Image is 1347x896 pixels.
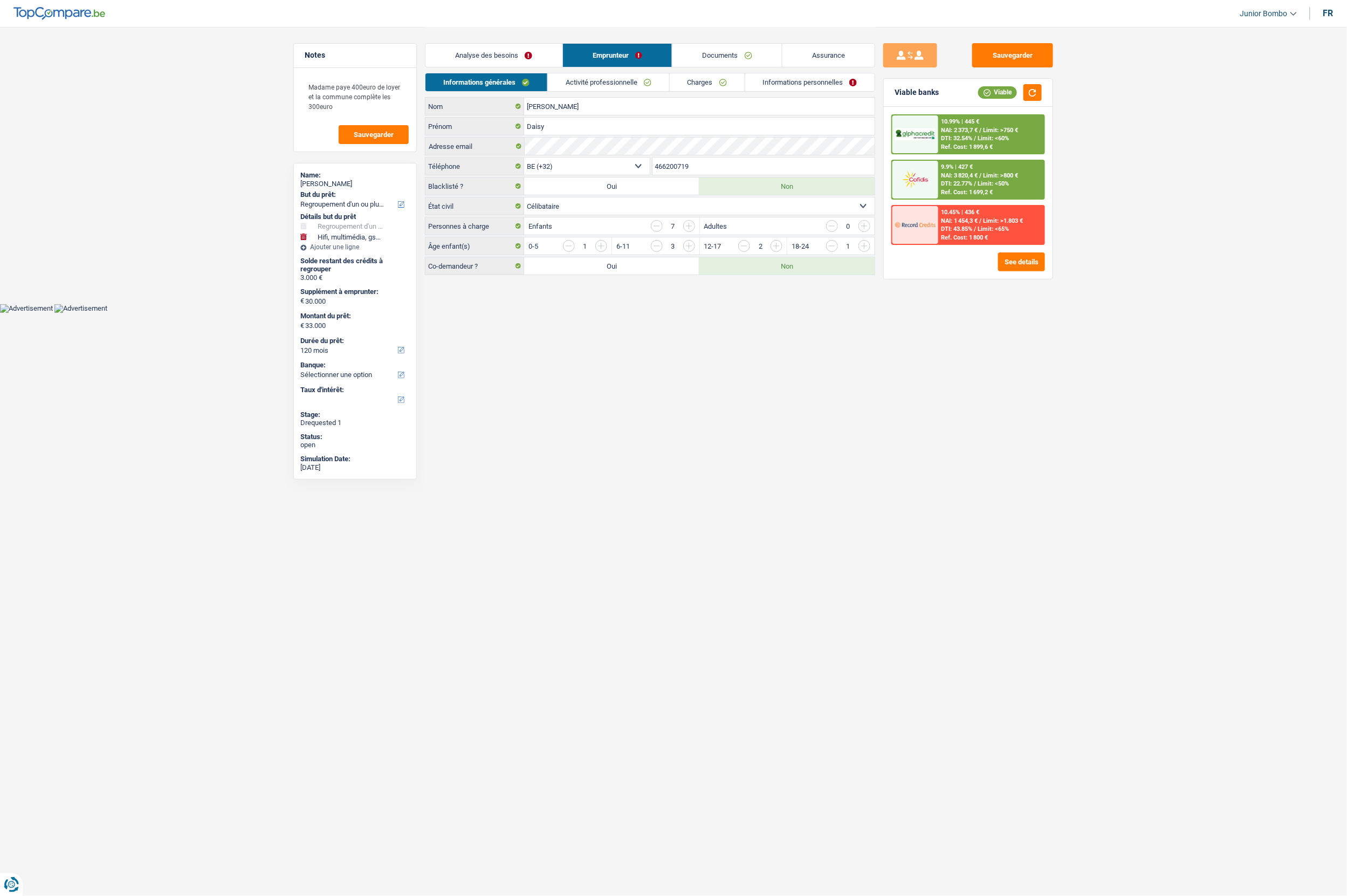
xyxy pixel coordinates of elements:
span: DTI: 32.54% [941,135,973,142]
span: / [980,172,982,179]
label: Oui [524,177,699,195]
div: Ref. Cost: 1 899,6 € [941,143,993,151]
input: 401020304 [652,158,875,175]
div: 0 [843,223,853,230]
label: Supplément à emprunter: [300,288,408,296]
label: Téléphone [425,158,524,175]
div: Détails but du prêt [300,213,410,221]
div: Ajouter une ligne [300,243,410,251]
span: / [980,127,982,134]
label: Banque: [300,361,408,370]
div: Name: [300,171,410,180]
div: Solde restant des crédits à regrouper [300,257,410,273]
label: Montant du prêt: [300,312,408,320]
span: Limit: >800 € [984,172,1019,179]
span: DTI: 22.77% [941,180,973,187]
label: Personnes à charge [425,217,524,235]
label: Adultes [704,223,727,230]
label: Blacklisté ? [425,177,524,195]
span: NAI: 3 820,4 € [941,172,978,179]
a: Analyse des besoins [425,44,562,67]
span: / [974,135,977,142]
a: Assurance [782,44,875,67]
img: Advertisement [54,304,107,313]
span: Limit: <60% [978,135,1009,142]
label: Nom [425,98,524,115]
div: 10.99% | 445 € [941,118,980,125]
div: 9.9% | 427 € [941,163,973,170]
button: See details [998,252,1045,271]
img: Record Credits [895,215,935,235]
span: € [300,322,304,330]
span: DTI: 43.85% [941,225,973,232]
h5: Notes [305,51,406,60]
span: NAI: 1 454,3 € [941,217,978,224]
button: Sauvegarder [972,43,1053,67]
button: Sauvegarder [339,125,409,144]
img: Cofidis [895,169,935,189]
span: Limit: >750 € [984,127,1019,134]
div: Simulation Date: [300,455,410,463]
label: Non [699,177,875,195]
label: Co-demandeur ? [425,257,524,275]
span: Limit: >1.803 € [984,217,1023,224]
div: open [300,441,410,449]
div: Stage: [300,411,410,419]
label: Non [699,257,875,275]
div: [DATE] [300,463,410,472]
div: fr [1323,8,1334,18]
label: Prénom [425,118,524,135]
div: [PERSON_NAME] [300,180,410,188]
div: Ref. Cost: 1 699,2 € [941,189,993,196]
span: / [980,217,982,224]
img: AlphaCredit [895,128,935,141]
label: Oui [524,257,699,275]
a: Emprunteur [563,44,672,67]
span: Limit: <65% [978,225,1009,232]
div: 3.000 € [300,273,410,282]
div: Drequested 1 [300,419,410,427]
span: / [974,225,977,232]
label: Âge enfant(s) [425,237,524,255]
div: Status: [300,433,410,441]
a: Junior Bombo [1232,5,1297,23]
div: Ref. Cost: 1 800 € [941,234,988,241]
a: Documents [672,44,782,67]
span: NAI: 2 373,7 € [941,127,978,134]
a: Activité professionnelle [548,73,669,91]
label: Taux d'intérêt: [300,386,408,394]
div: Viable banks [895,88,939,97]
label: But du prêt: [300,190,408,199]
label: État civil [425,197,524,215]
div: 7 [668,223,678,230]
a: Informations générales [425,73,547,91]
label: 0-5 [528,243,538,250]
span: Limit: <50% [978,180,1009,187]
span: € [300,297,304,305]
span: / [974,180,977,187]
a: Charges [670,73,745,91]
label: Adresse email [426,138,525,155]
span: Sauvegarder [354,131,394,138]
div: 10.45% | 436 € [941,209,980,216]
span: Junior Bombo [1240,9,1288,18]
div: 1 [580,243,590,250]
a: Informations personnelles [745,73,875,91]
label: Durée du prêt: [300,337,408,345]
label: Enfants [528,223,552,230]
img: TopCompare Logo [13,7,105,20]
div: Viable [978,86,1017,98]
